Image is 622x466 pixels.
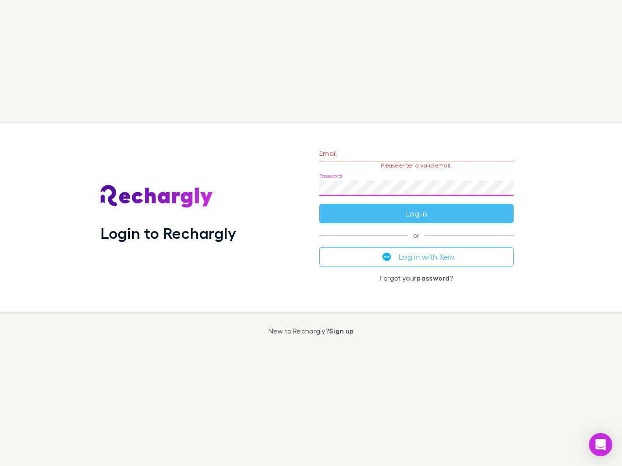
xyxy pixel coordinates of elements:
[319,162,514,169] p: Please enter a valid email.
[416,274,449,282] a: password
[589,433,612,456] div: Open Intercom Messenger
[382,252,391,261] img: Xero's logo
[101,224,236,242] h1: Login to Rechargly
[319,274,514,282] p: Forgot your ?
[319,172,342,180] label: Password
[329,327,354,335] a: Sign up
[268,327,354,335] p: New to Rechargly?
[319,247,514,266] button: Log in with Xero
[101,185,213,208] img: Rechargly's Logo
[319,204,514,223] button: Log in
[319,235,514,235] span: or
